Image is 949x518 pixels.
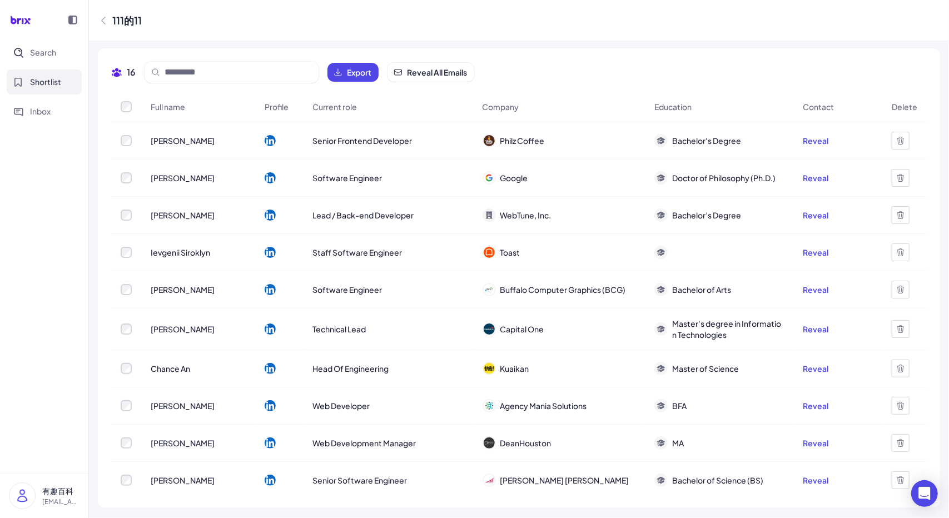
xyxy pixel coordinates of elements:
span: Company [483,101,519,112]
span: [PERSON_NAME] [151,437,215,449]
span: Export [347,67,371,78]
span: Google [500,172,528,183]
span: Web Developer [312,400,370,411]
img: 公司logo [484,284,495,295]
span: Education [654,101,692,112]
img: 公司logo [484,363,495,374]
div: Open Intercom Messenger [911,480,938,507]
span: Full name [151,101,185,112]
span: Master of Science [672,363,739,374]
button: Search [7,40,82,65]
span: Profile [265,101,289,112]
button: Reveal [803,437,828,449]
span: [PERSON_NAME] [151,172,215,183]
p: 有趣百科 [42,485,80,497]
span: Delete [892,101,917,112]
span: [PERSON_NAME] [151,135,215,146]
span: Doctor of Philosophy (Ph.D.) [672,172,776,183]
span: Shortlist [30,76,61,88]
button: Reveal All Emails [387,63,474,82]
span: Master's degree in Information Technologies [672,318,784,340]
span: Staff Software Engineer [312,247,402,258]
span: Technical Lead [312,323,366,335]
span: Head Of Engineering [312,363,389,374]
span: Ievgenii Siroklyn [151,247,210,258]
span: Lead / Back-end Developer [312,210,414,221]
span: Philz Coffee [500,135,545,146]
span: [PERSON_NAME] [PERSON_NAME] [500,475,629,486]
span: [PERSON_NAME] [151,400,215,411]
button: Reveal [803,400,828,411]
img: 公司logo [484,247,495,258]
span: Search [30,47,56,58]
span: 16 [127,66,136,79]
span: Kuaikan [500,363,529,374]
button: Reveal [803,172,828,183]
img: 公司logo [484,437,495,449]
span: Software Engineer [312,284,382,295]
span: Web Development Manager [312,437,416,449]
span: Software Engineer [312,172,382,183]
span: [PERSON_NAME] [151,475,215,486]
span: Bachelor's Degree [672,135,741,146]
span: Reveal All Emails [407,67,467,78]
span: Senior Frontend Developer [312,135,412,146]
span: Capital One [500,323,544,335]
img: 公司logo [484,323,495,335]
span: [PERSON_NAME] [151,210,215,221]
span: BFA [672,400,687,411]
span: Current role [312,101,357,112]
button: Reveal [803,323,828,335]
span: Agency Mania Solutions [500,400,587,411]
img: 公司logo [484,135,495,146]
span: Bachelor’s Degree [672,210,741,221]
span: Senior Software Engineer [312,475,407,486]
img: 公司logo [484,400,495,411]
button: Export [327,63,379,82]
span: [PERSON_NAME] [151,323,215,335]
button: Inbox [7,99,82,124]
img: 公司logo [484,475,495,486]
span: Inbox [30,106,51,117]
button: Reveal [803,135,828,146]
span: Chance An [151,363,190,374]
span: [PERSON_NAME] [151,284,215,295]
span: MA [672,437,684,449]
button: Reveal [803,363,828,374]
span: Bachelor of Science (BS) [672,475,763,486]
span: Buffalo Computer Graphics (BCG) [500,284,626,295]
span: Contact [803,101,834,112]
button: Reveal [803,475,828,486]
button: Reveal [803,210,828,221]
button: Reveal [803,284,828,295]
span: Toast [500,247,520,258]
span: Bachelor of Arts [672,284,731,295]
p: [EMAIL_ADDRESS][DOMAIN_NAME] [42,497,80,507]
img: user_logo.png [9,483,35,509]
img: 公司logo [484,172,495,183]
button: Reveal [803,247,828,258]
span: WebTune, Inc. [500,210,551,221]
div: 111的11 [112,13,142,28]
span: DeanHouston [500,437,551,449]
button: Shortlist [7,69,82,94]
